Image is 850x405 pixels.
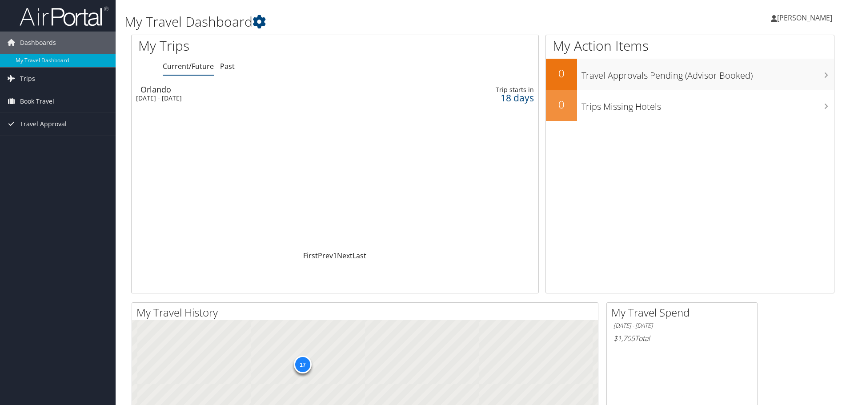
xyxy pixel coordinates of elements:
[20,90,54,112] span: Book Travel
[140,85,397,93] div: Orlando
[613,333,635,343] span: $1,705
[163,61,214,71] a: Current/Future
[294,356,312,373] div: 17
[20,32,56,54] span: Dashboards
[445,94,533,102] div: 18 days
[124,12,602,31] h1: My Travel Dashboard
[546,36,834,55] h1: My Action Items
[445,86,533,94] div: Trip starts in
[611,305,757,320] h2: My Travel Spend
[20,113,67,135] span: Travel Approval
[337,251,353,261] a: Next
[333,251,337,261] a: 1
[318,251,333,261] a: Prev
[138,36,362,55] h1: My Trips
[220,61,235,71] a: Past
[546,66,577,81] h2: 0
[546,97,577,112] h2: 0
[303,251,318,261] a: First
[581,96,834,113] h3: Trips Missing Hotels
[546,59,834,90] a: 0Travel Approvals Pending (Advisor Booked)
[20,6,108,27] img: airportal-logo.png
[777,13,832,23] span: [PERSON_NAME]
[546,90,834,121] a: 0Trips Missing Hotels
[20,68,35,90] span: Trips
[771,4,841,31] a: [PERSON_NAME]
[613,321,750,330] h6: [DATE] - [DATE]
[353,251,366,261] a: Last
[136,305,598,320] h2: My Travel History
[613,333,750,343] h6: Total
[581,65,834,82] h3: Travel Approvals Pending (Advisor Booked)
[136,94,392,102] div: [DATE] - [DATE]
